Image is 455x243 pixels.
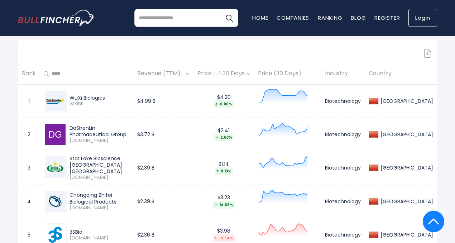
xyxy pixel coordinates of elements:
th: Industry [321,63,365,85]
div: [GEOGRAPHIC_DATA] [379,165,433,171]
span: Revenue (TTM) [137,68,184,79]
th: Rank [18,63,40,85]
div: [GEOGRAPHIC_DATA] [379,98,433,104]
span: [DOMAIN_NAME] [70,175,129,181]
span: [DOMAIN_NAME] [70,235,129,241]
a: Login [408,9,437,27]
div: [GEOGRAPHIC_DATA] [379,131,433,138]
div: $3.23 [197,194,250,208]
div: DaShenLin Pharmaceutical Group [70,125,129,138]
div: Price | 30 Days [197,70,250,77]
td: Biotechnology [321,84,365,118]
td: 4 [18,185,40,218]
a: Register [374,14,400,22]
div: 9.13% [215,167,233,175]
td: Biotechnology [321,185,365,218]
div: $4.20 [197,94,250,108]
td: Biotechnology [321,151,365,185]
img: bullfincher logo [18,10,95,26]
span: WXIBF [70,101,129,107]
div: $1.14 [197,161,250,175]
td: $3.72 B [133,118,193,151]
a: Go to homepage [18,10,95,26]
img: 300122.SZ.png [45,191,66,212]
td: $4.99 B [133,84,193,118]
td: 3 [18,151,40,185]
a: Home [252,14,268,22]
img: WXIBF.png [45,91,66,111]
div: Star Lake Bioscience [GEOGRAPHIC_DATA] [GEOGRAPHIC_DATA] [70,155,129,175]
th: Price (30 Days) [254,63,321,85]
div: 3SBio [70,229,129,235]
a: Ranking [318,14,342,22]
div: $3.98 [197,228,250,242]
span: [DOMAIN_NAME] [70,205,129,211]
button: Search [220,9,238,27]
div: [GEOGRAPHIC_DATA] [379,198,433,205]
a: Companies [277,14,309,22]
img: 600866.SS.png [45,157,66,178]
td: Biotechnology [321,118,365,151]
span: [DOMAIN_NAME] [70,138,129,144]
div: WuXi Biologics [70,95,129,101]
div: $2.41 [197,127,250,141]
div: 2.53% [214,134,234,141]
td: $2.39 B [133,185,193,218]
a: Blog [351,14,366,22]
div: 6.06% [214,100,234,108]
div: Chongqing Zhifei Biological Products [70,192,129,205]
div: -3.54% [213,234,235,242]
div: 14.69% [213,201,235,209]
td: 2 [18,118,40,151]
div: [GEOGRAPHIC_DATA] [379,232,433,238]
td: $2.39 B [133,151,193,185]
td: 1 [18,84,40,118]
